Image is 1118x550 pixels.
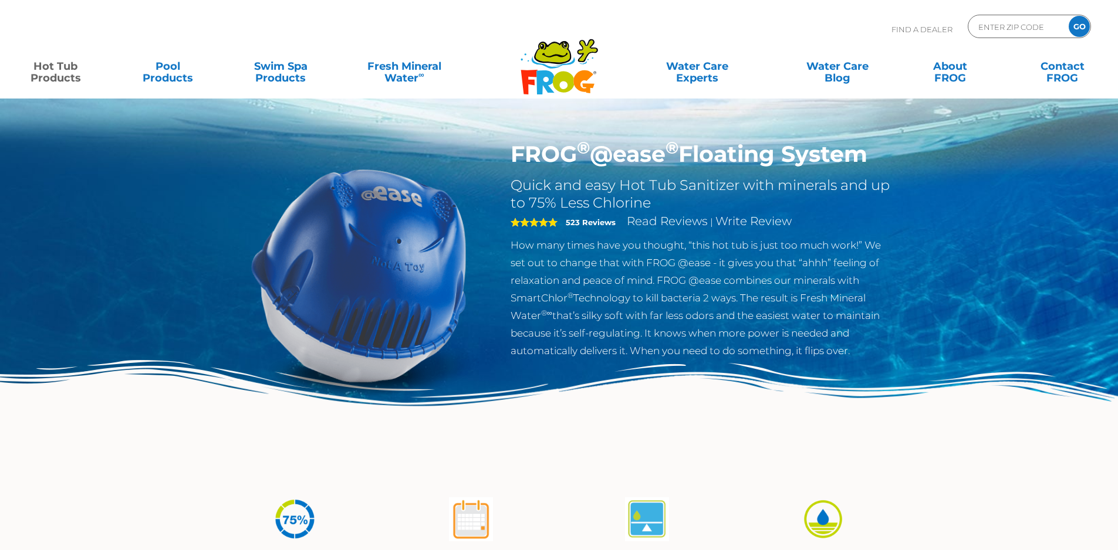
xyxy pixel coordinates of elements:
a: Hot TubProducts [12,55,99,78]
a: ContactFROG [1019,55,1106,78]
a: Read Reviews [627,214,708,228]
a: Water CareExperts [626,55,768,78]
sup: ∞ [418,70,424,79]
img: icon-atease-75percent-less [273,497,317,541]
img: Frog Products Logo [514,23,604,95]
p: How many times have you thought, “this hot tub is just too much work!” We set out to change that ... [511,236,894,359]
a: Fresh MineralWater∞ [349,55,459,78]
a: Water CareBlog [793,55,881,78]
h1: FROG @ease Floating System [511,141,894,168]
sup: ® [666,137,678,158]
a: PoolProducts [124,55,212,78]
span: | [710,216,713,228]
strong: 523 Reviews [566,218,616,227]
sup: ®∞ [541,308,552,317]
img: atease-icon-self-regulates [625,497,669,541]
span: 5 [511,218,558,227]
sup: ® [577,137,590,158]
a: AboutFROG [906,55,994,78]
input: GO [1069,16,1090,37]
a: Write Review [715,214,792,228]
img: atease-icon-shock-once [449,497,493,541]
img: hot-tub-product-atease-system.png [225,141,494,409]
img: icon-atease-easy-on [801,497,845,541]
p: Find A Dealer [891,15,953,44]
h2: Quick and easy Hot Tub Sanitizer with minerals and up to 75% Less Chlorine [511,176,894,212]
a: Swim SpaProducts [237,55,325,78]
sup: ® [568,291,573,300]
